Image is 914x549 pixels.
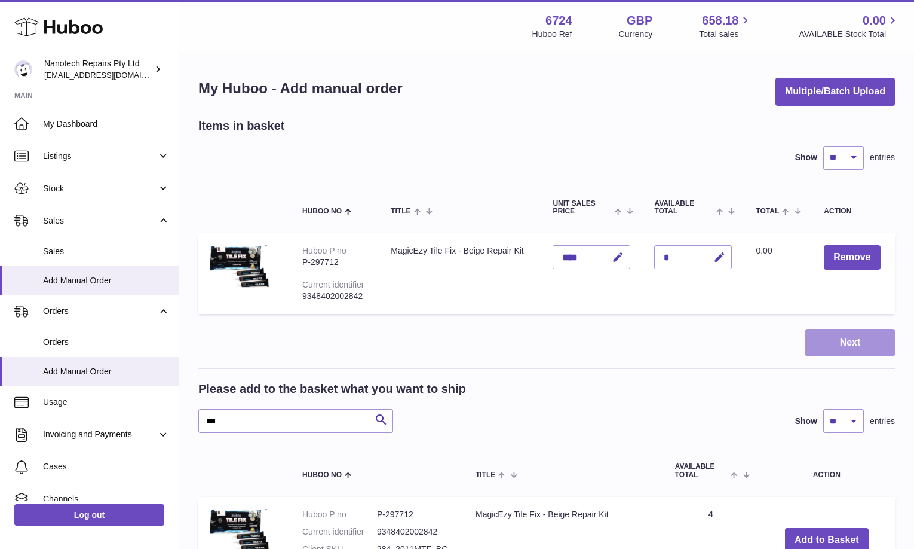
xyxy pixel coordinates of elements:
span: Orders [43,337,170,348]
a: Log out [14,504,164,526]
dt: Current identifier [302,526,377,538]
span: Huboo no [302,208,342,215]
span: Stock [43,183,157,194]
span: Total [756,208,779,215]
label: Show [795,152,817,163]
span: My Dashboard [43,118,170,130]
h1: My Huboo - Add manual order [198,79,403,98]
span: Cases [43,461,170,472]
td: MagicEzy Tile Fix - Beige Repair Kit [379,233,541,313]
div: 9348402002842 [302,291,367,302]
span: Invoicing and Payments [43,429,157,440]
span: Channels [43,493,170,505]
th: Action [759,451,895,490]
span: 0.00 [863,13,886,29]
span: AVAILABLE Total [675,463,728,478]
span: Usage [43,396,170,408]
span: Unit Sales Price [553,200,612,215]
span: AVAILABLE Stock Total [799,29,900,40]
button: Remove [824,245,880,270]
span: 0.00 [756,246,772,255]
span: Orders [43,306,157,317]
div: Nanotech Repairs Pty Ltd [44,58,152,81]
strong: 6724 [545,13,572,29]
span: Add Manual Order [43,366,170,377]
div: Huboo P no [302,246,346,255]
dd: 9348402002842 [377,526,452,538]
h2: Items in basket [198,118,285,134]
span: Title [391,208,410,215]
img: MagicEzy Tile Fix - Beige Repair Kit [210,245,270,289]
a: 658.18 Total sales [699,13,752,40]
dd: P-297712 [377,509,452,520]
label: Show [795,416,817,427]
div: Action [824,208,883,215]
div: P-297712 [302,257,367,268]
button: Next [805,329,895,357]
span: 658.18 [702,13,738,29]
img: info@nanotechrepairs.com [14,60,32,78]
dt: Huboo P no [302,509,377,520]
a: 0.00 AVAILABLE Stock Total [799,13,900,40]
span: AVAILABLE Total [654,200,713,215]
span: Total sales [699,29,752,40]
span: Title [476,471,495,479]
div: Huboo Ref [532,29,572,40]
strong: GBP [627,13,652,29]
span: Sales [43,246,170,257]
span: Sales [43,215,157,227]
span: Add Manual Order [43,275,170,286]
button: Multiple/Batch Upload [775,78,895,106]
span: entries [870,152,895,163]
span: Listings [43,151,157,162]
span: entries [870,416,895,427]
h2: Please add to the basket what you want to ship [198,381,466,397]
span: [EMAIL_ADDRESS][DOMAIN_NAME] [44,70,176,80]
div: Current identifier [302,280,364,289]
span: Huboo no [302,471,342,479]
div: Currency [619,29,653,40]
